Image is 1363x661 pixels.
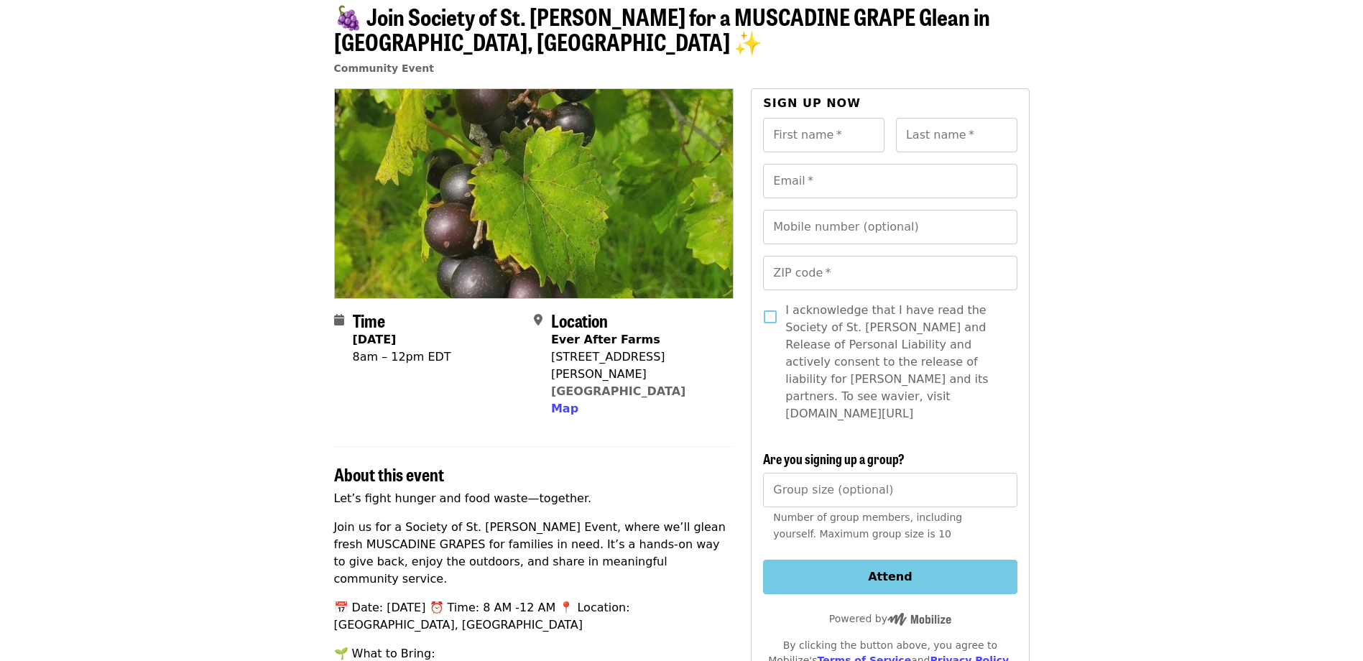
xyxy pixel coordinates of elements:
i: calendar icon [334,313,344,327]
span: Location [551,308,608,333]
input: Mobile number (optional) [763,210,1017,244]
button: Map [551,400,578,417]
span: Sign up now [763,96,861,110]
button: Attend [763,560,1017,594]
p: Join us for a Society of St. [PERSON_NAME] Event, where we’ll glean fresh MUSCADINE GRAPES for fa... [334,519,734,588]
span: Number of group members, including yourself. Maximum group size is 10 [773,512,962,540]
span: Are you signing up a group? [763,449,905,468]
input: [object Object] [763,473,1017,507]
span: I acknowledge that I have read the Society of St. [PERSON_NAME] and Release of Personal Liability... [785,302,1005,422]
input: First name [763,118,884,152]
img: Powered by Mobilize [887,613,951,626]
strong: Ever After Farms [551,333,660,346]
span: About this event [334,461,444,486]
input: ZIP code [763,256,1017,290]
img: 🍇 Join Society of St. Andrew for a MUSCADINE GRAPE Glean in POMONA PARK, FL ✨ organized by Societ... [335,89,734,297]
p: Let’s fight hunger and food waste—together. [334,490,734,507]
strong: [DATE] [353,333,397,346]
span: Map [551,402,578,415]
i: map-marker-alt icon [534,313,542,327]
span: Powered by [829,613,951,624]
p: 📅 Date: [DATE] ⏰ Time: 8 AM -12 AM 📍 Location: [GEOGRAPHIC_DATA], [GEOGRAPHIC_DATA] [334,599,734,634]
a: [GEOGRAPHIC_DATA] [551,384,685,398]
span: Time [353,308,385,333]
input: Last name [896,118,1017,152]
div: 8am – 12pm EDT [353,348,451,366]
div: [STREET_ADDRESS][PERSON_NAME] [551,348,722,383]
input: Email [763,164,1017,198]
a: Community Event [334,63,434,74]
